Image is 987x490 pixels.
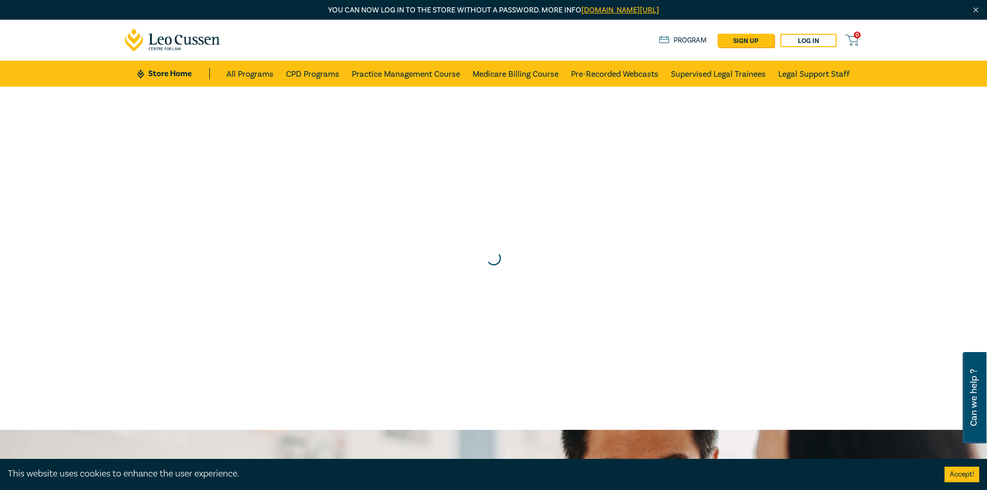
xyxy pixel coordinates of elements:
[581,5,659,15] a: [DOMAIN_NAME][URL]
[969,358,979,437] span: Can we help ?
[286,61,339,87] a: CPD Programs
[854,32,861,38] span: 0
[671,61,766,87] a: Supervised Legal Trainees
[659,35,707,46] a: Program
[778,61,850,87] a: Legal Support Staff
[971,6,980,15] img: Close
[125,5,863,16] p: You can now log in to the store without a password. More info
[945,467,979,482] button: Accept cookies
[718,34,774,47] a: sign up
[473,61,559,87] a: Medicare Billing Course
[226,61,274,87] a: All Programs
[352,61,460,87] a: Practice Management Course
[137,68,209,79] a: Store Home
[8,467,929,481] div: This website uses cookies to enhance the user experience.
[780,34,837,47] a: Log in
[571,61,659,87] a: Pre-Recorded Webcasts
